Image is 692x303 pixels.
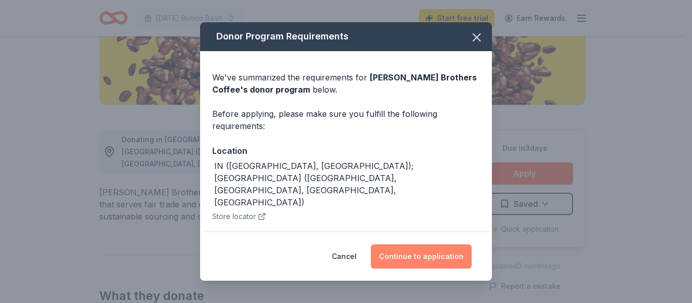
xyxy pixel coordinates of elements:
[200,22,492,51] div: Donor Program Requirements
[212,144,480,157] div: Location
[212,108,480,132] div: Before applying, please make sure you fulfill the following requirements:
[214,160,480,208] div: IN ([GEOGRAPHIC_DATA], [GEOGRAPHIC_DATA]); [GEOGRAPHIC_DATA] ([GEOGRAPHIC_DATA], [GEOGRAPHIC_DATA...
[371,244,472,269] button: Continue to application
[332,244,357,269] button: Cancel
[212,210,266,223] button: Store locator
[212,71,480,96] div: We've summarized the requirements for below.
